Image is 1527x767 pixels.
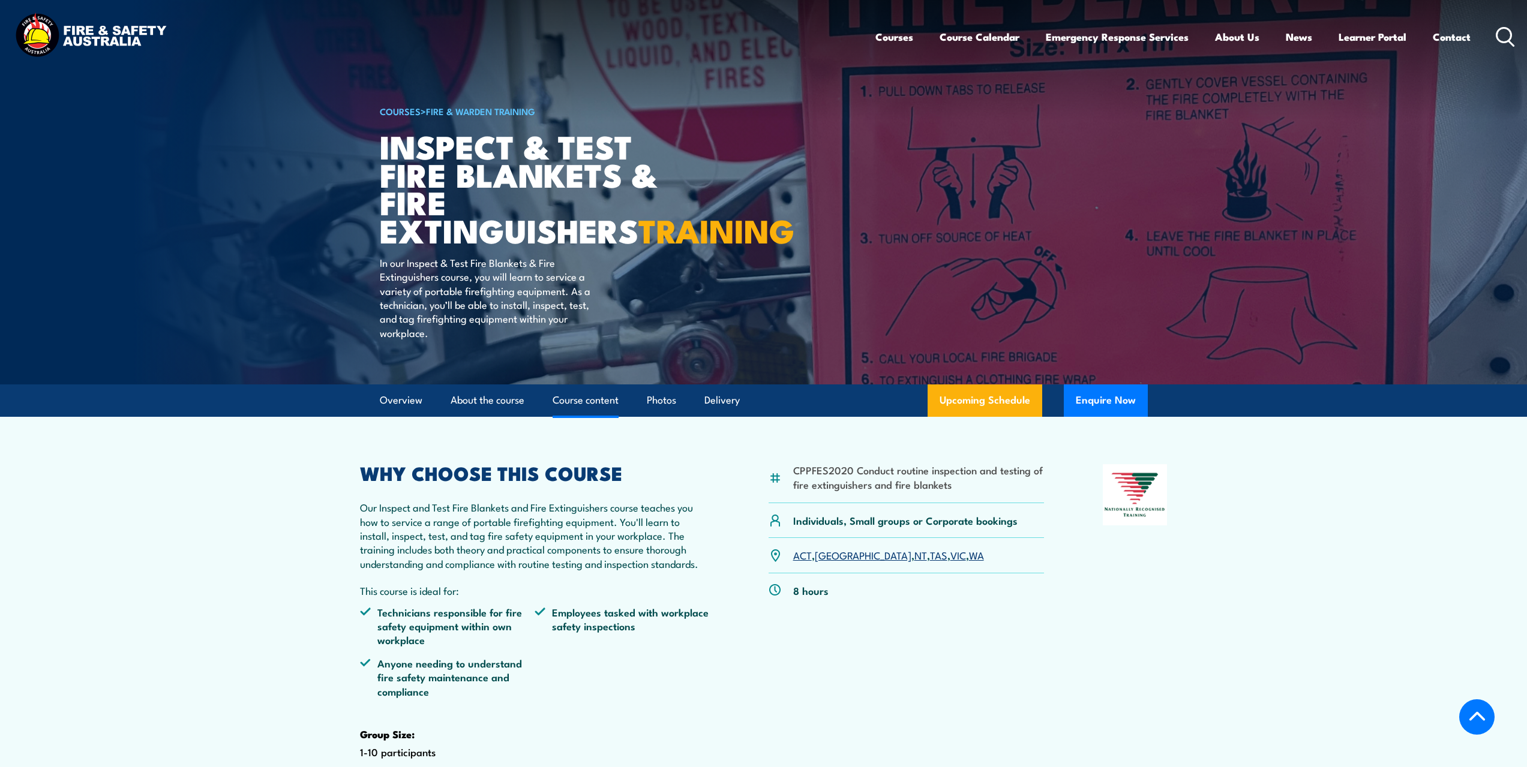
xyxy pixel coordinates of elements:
img: Nationally Recognised Training logo. [1103,464,1168,525]
a: NT [914,548,927,562]
li: CPPFES2020 Conduct routine inspection and testing of fire extinguishers and fire blankets [793,463,1045,491]
a: Emergency Response Services [1046,21,1189,53]
a: About Us [1215,21,1259,53]
li: Employees tasked with workplace safety inspections [535,605,710,647]
a: Delivery [704,384,740,416]
li: Anyone needing to understand fire safety maintenance and compliance [360,656,535,698]
strong: Group Size: [360,726,415,742]
a: Course Calendar [940,21,1019,53]
p: This course is ideal for: [360,583,710,597]
a: TAS [930,548,947,562]
a: Overview [380,384,422,416]
a: Contact [1433,21,1471,53]
a: News [1286,21,1312,53]
p: , , , , , [793,548,984,562]
a: Courses [875,21,913,53]
a: VIC [950,548,966,562]
p: In our Inspect & Test Fire Blankets & Fire Extinguishers course, you will learn to service a vari... [380,255,599,339]
a: COURSES [380,104,421,118]
a: ACT [793,548,812,562]
button: Enquire Now [1064,384,1148,417]
h2: WHY CHOOSE THIS COURSE [360,464,710,481]
p: Individuals, Small groups or Corporate bookings [793,513,1018,527]
a: Learner Portal [1339,21,1406,53]
a: WA [969,548,984,562]
p: 8 hours [793,583,829,597]
strong: TRAINING [638,204,794,254]
a: About the course [451,384,524,416]
a: Course content [553,384,619,416]
a: Upcoming Schedule [928,384,1042,417]
p: Our Inspect and Test Fire Blankets and Fire Extinguishers course teaches you how to service a ran... [360,500,710,570]
a: [GEOGRAPHIC_DATA] [815,548,911,562]
li: Technicians responsible for fire safety equipment within own workplace [360,605,535,647]
h6: > [380,104,676,118]
a: Photos [647,384,676,416]
h1: Inspect & Test Fire Blankets & Fire Extinguishers [380,132,676,244]
a: Fire & Warden Training [426,104,535,118]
